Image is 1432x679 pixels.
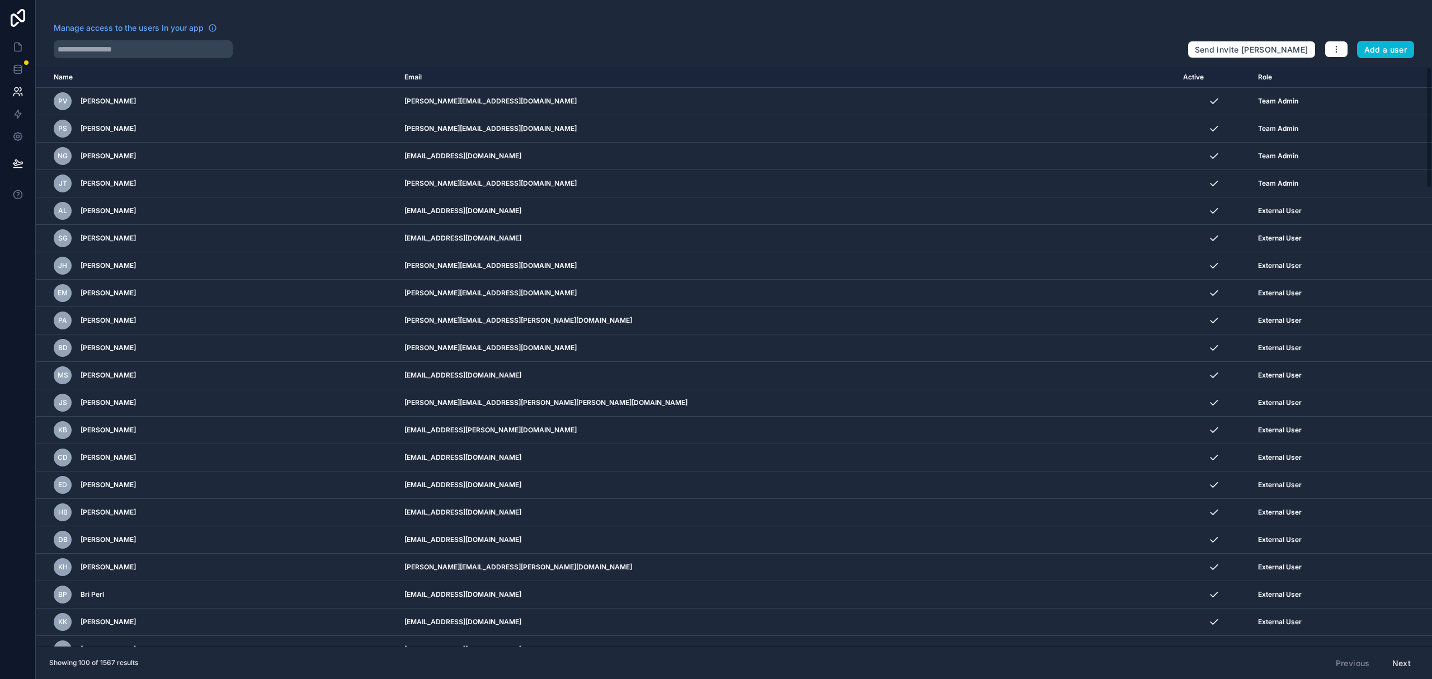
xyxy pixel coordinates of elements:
[49,658,138,667] span: Showing 100 of 1567 results
[36,67,1432,647] div: scrollable content
[81,617,136,626] span: [PERSON_NAME]
[398,609,1176,636] td: [EMAIL_ADDRESS][DOMAIN_NAME]
[58,289,68,298] span: EM
[81,426,136,435] span: [PERSON_NAME]
[59,398,67,407] span: JS
[81,261,136,270] span: [PERSON_NAME]
[1258,371,1302,380] span: External User
[81,152,136,161] span: [PERSON_NAME]
[81,179,136,188] span: [PERSON_NAME]
[81,590,104,599] span: Bri Perl
[58,617,67,626] span: KK
[398,197,1176,225] td: [EMAIL_ADDRESS][DOMAIN_NAME]
[1258,343,1302,352] span: External User
[81,398,136,407] span: [PERSON_NAME]
[1258,234,1302,243] span: External User
[398,417,1176,444] td: [EMAIL_ADDRESS][PERSON_NAME][DOMAIN_NAME]
[1258,590,1302,599] span: External User
[398,170,1176,197] td: [PERSON_NAME][EMAIL_ADDRESS][DOMAIN_NAME]
[398,444,1176,471] td: [EMAIL_ADDRESS][DOMAIN_NAME]
[1384,654,1419,673] button: Next
[1357,41,1415,59] button: Add a user
[398,280,1176,307] td: [PERSON_NAME][EMAIL_ADDRESS][DOMAIN_NAME]
[58,645,68,654] span: AB
[81,535,136,544] span: [PERSON_NAME]
[81,371,136,380] span: [PERSON_NAME]
[398,307,1176,334] td: [PERSON_NAME][EMAIL_ADDRESS][PERSON_NAME][DOMAIN_NAME]
[58,563,68,572] span: KH
[398,499,1176,526] td: [EMAIL_ADDRESS][DOMAIN_NAME]
[81,206,136,215] span: [PERSON_NAME]
[81,453,136,462] span: [PERSON_NAME]
[58,371,68,380] span: MS
[1258,152,1298,161] span: Team Admin
[1258,426,1302,435] span: External User
[58,234,68,243] span: SG
[81,316,136,325] span: [PERSON_NAME]
[81,124,136,133] span: [PERSON_NAME]
[81,289,136,298] span: [PERSON_NAME]
[58,453,68,462] span: CD
[1258,124,1298,133] span: Team Admin
[398,67,1176,88] th: Email
[58,480,67,489] span: ED
[58,261,67,270] span: JH
[398,334,1176,362] td: [PERSON_NAME][EMAIL_ADDRESS][DOMAIN_NAME]
[398,143,1176,170] td: [EMAIL_ADDRESS][DOMAIN_NAME]
[398,554,1176,581] td: [PERSON_NAME][EMAIL_ADDRESS][PERSON_NAME][DOMAIN_NAME]
[398,636,1176,663] td: [EMAIL_ADDRESS][DOMAIN_NAME]
[81,234,136,243] span: [PERSON_NAME]
[1258,206,1302,215] span: External User
[58,426,67,435] span: KB
[1258,453,1302,462] span: External User
[1176,67,1252,88] th: Active
[81,645,136,654] span: [PERSON_NAME]
[1258,316,1302,325] span: External User
[398,389,1176,417] td: [PERSON_NAME][EMAIL_ADDRESS][PERSON_NAME][PERSON_NAME][DOMAIN_NAME]
[1258,563,1302,572] span: External User
[58,152,68,161] span: NG
[58,316,67,325] span: PA
[58,535,68,544] span: DB
[398,88,1176,115] td: [PERSON_NAME][EMAIL_ADDRESS][DOMAIN_NAME]
[54,22,204,34] span: Manage access to the users in your app
[1258,508,1302,517] span: External User
[58,508,68,517] span: HB
[398,225,1176,252] td: [EMAIL_ADDRESS][DOMAIN_NAME]
[398,471,1176,499] td: [EMAIL_ADDRESS][DOMAIN_NAME]
[398,252,1176,280] td: [PERSON_NAME][EMAIL_ADDRESS][DOMAIN_NAME]
[1258,617,1302,626] span: External User
[58,206,67,215] span: AL
[1258,97,1298,106] span: Team Admin
[1258,289,1302,298] span: External User
[398,581,1176,609] td: [EMAIL_ADDRESS][DOMAIN_NAME]
[81,97,136,106] span: [PERSON_NAME]
[81,480,136,489] span: [PERSON_NAME]
[1258,179,1298,188] span: Team Admin
[1251,67,1377,88] th: Role
[1258,480,1302,489] span: External User
[1258,261,1302,270] span: External User
[58,97,68,106] span: PV
[81,343,136,352] span: [PERSON_NAME]
[398,115,1176,143] td: [PERSON_NAME][EMAIL_ADDRESS][DOMAIN_NAME]
[1258,645,1302,654] span: External User
[1258,398,1302,407] span: External User
[1258,535,1302,544] span: External User
[58,124,67,133] span: PS
[1188,41,1316,59] button: Send invite [PERSON_NAME]
[36,67,398,88] th: Name
[81,508,136,517] span: [PERSON_NAME]
[58,590,67,599] span: BP
[59,179,67,188] span: JT
[398,362,1176,389] td: [EMAIL_ADDRESS][DOMAIN_NAME]
[58,343,68,352] span: BD
[54,22,217,34] a: Manage access to the users in your app
[398,526,1176,554] td: [EMAIL_ADDRESS][DOMAIN_NAME]
[81,563,136,572] span: [PERSON_NAME]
